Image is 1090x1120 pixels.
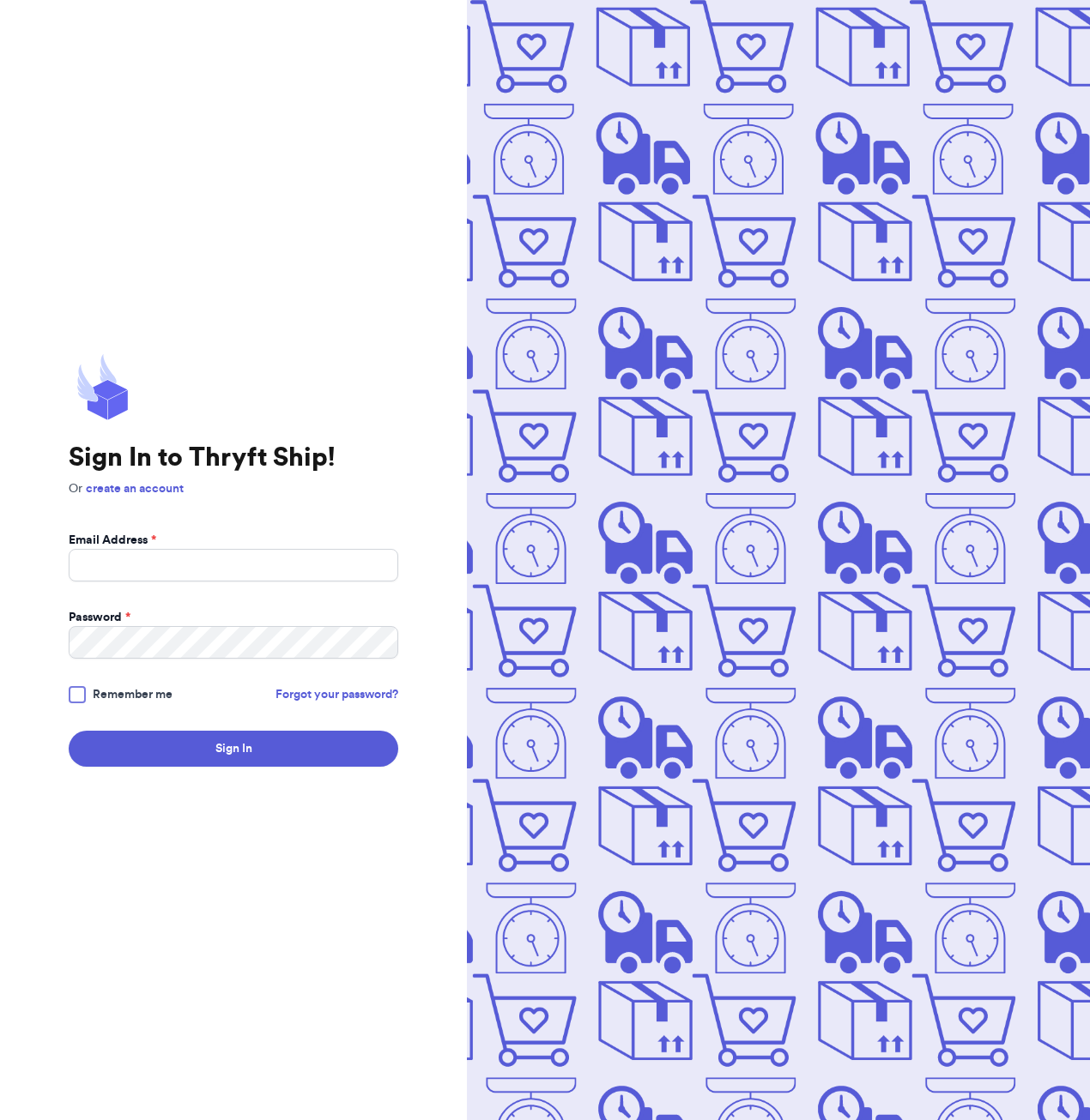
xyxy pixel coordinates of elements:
[69,731,398,767] button: Sign In
[69,480,398,497] p: Or
[69,443,398,473] h1: Sign In to Thryft Ship!
[276,686,398,703] a: Forgot your password?
[86,483,184,495] a: create an account
[69,609,130,626] label: Password
[69,532,156,549] label: Email Address
[93,686,173,703] span: Remember me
